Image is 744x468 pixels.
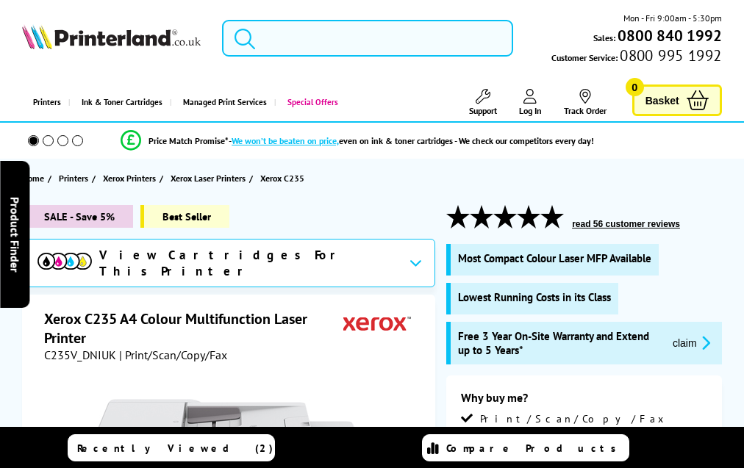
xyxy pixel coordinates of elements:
a: Home [22,170,48,186]
a: Printers [59,170,92,186]
span: 0 [626,78,644,96]
a: Printerland Logo [22,24,200,52]
span: We won’t be beaten on price, [232,135,339,146]
span: Free 3 Year On-Site Warranty and Extend up to 5 Years* [458,329,661,357]
span: | Print/Scan/Copy/Fax [119,348,227,362]
div: - even on ink & toner cartridges - We check our competitors every day! [229,135,594,146]
span: Basket [645,90,679,110]
span: Lowest Running Costs in its Class [458,290,611,304]
span: C235V_DNIUK [44,348,116,362]
span: Home [22,170,44,186]
a: Compare Products [422,434,629,461]
span: Customer Service: [551,48,721,65]
span: SALE - Save 5% [22,205,133,228]
h1: Xerox C235 A4 Colour Multifunction Laser Printer [44,309,343,348]
a: 0800 840 1992 [615,29,722,43]
a: Managed Print Services [170,84,274,121]
button: read 56 customer reviews [568,218,684,230]
span: Log In [519,105,542,116]
a: Log In [519,89,542,116]
span: Support [469,105,497,116]
span: Best Seller [140,205,229,228]
a: Xerox Printers [103,170,160,186]
a: Support [469,89,497,116]
img: Printerland Logo [22,24,200,49]
span: Product Finder [7,196,22,272]
a: Printers [22,84,68,121]
span: View Cartridges For This Printer [99,247,397,279]
span: Mon - Fri 9:00am - 5:30pm [623,11,722,25]
a: Track Order [564,89,607,116]
span: Printers [59,170,88,186]
a: Basket 0 [632,84,722,116]
span: Price Match Promise* [149,135,229,146]
span: Recently Viewed (2) [77,442,273,455]
img: cmyk-icon.svg [37,253,92,270]
b: 0800 840 1992 [618,26,722,46]
span: Xerox Printers [103,170,156,186]
span: Sales: [593,31,615,45]
span: Compare Products [446,442,624,455]
div: Why buy me? [461,390,707,412]
a: Xerox Laser Printers [171,170,249,186]
a: Recently Viewed (2) [68,434,275,461]
a: Ink & Toner Cartridges [68,84,170,121]
a: Special Offers [274,84,346,121]
span: Xerox C235 [260,173,304,184]
span: Print/Scan/Copy/Fax [480,412,669,425]
img: Xerox [343,309,411,336]
span: Xerox Laser Printers [171,170,246,186]
span: Most Compact Colour Laser MFP Available [458,251,651,265]
span: 0800 995 1992 [618,48,721,62]
span: Ink & Toner Cartridges [82,84,162,121]
button: promo-description [668,334,715,351]
li: modal_Promise [7,128,707,154]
